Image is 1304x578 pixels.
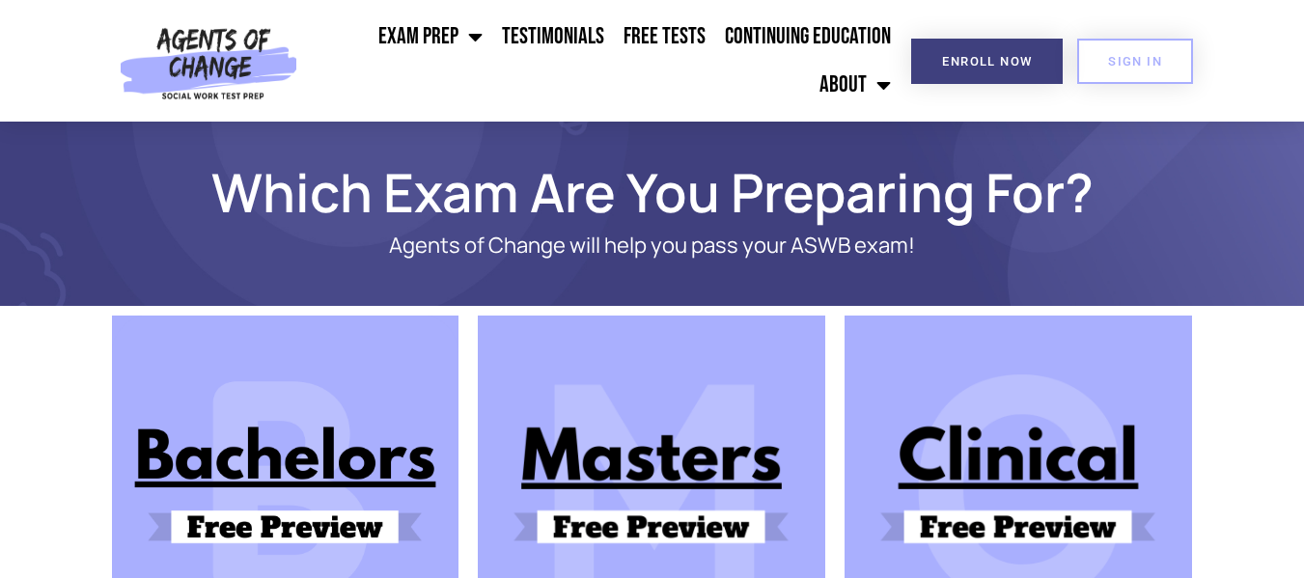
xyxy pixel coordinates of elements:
span: Enroll Now [942,55,1032,68]
nav: Menu [306,13,902,109]
a: SIGN IN [1077,39,1193,84]
a: Free Tests [614,13,715,61]
span: SIGN IN [1108,55,1162,68]
h1: Which Exam Are You Preparing For? [102,170,1203,214]
a: Testimonials [492,13,614,61]
p: Agents of Change will help you pass your ASWB exam! [180,234,1125,258]
a: Enroll Now [911,39,1063,84]
a: Continuing Education [715,13,901,61]
a: Exam Prep [369,13,492,61]
a: About [810,61,901,109]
